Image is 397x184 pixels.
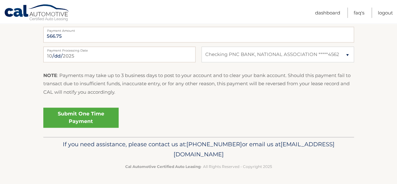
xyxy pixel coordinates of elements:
a: Submit One Time Payment [43,108,119,128]
input: Payment Amount [43,27,354,42]
strong: Cal Automotive Certified Auto Leasing [125,164,201,169]
strong: NOTE [43,72,57,78]
p: : Payments may take up to 3 business days to post to your account and to clear your bank account.... [43,71,354,96]
p: If you need assistance, please contact us at: or email us at [47,139,350,159]
a: Dashboard [315,8,340,18]
input: Payment Date [43,47,196,62]
label: Payment Amount [43,27,354,32]
a: Logout [378,8,393,18]
a: FAQ's [354,8,364,18]
label: Payment Processing Date [43,47,196,52]
a: Cal Automotive [4,4,70,22]
p: - All Rights Reserved - Copyright 2025 [47,163,350,170]
span: [PHONE_NUMBER] [186,141,242,148]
